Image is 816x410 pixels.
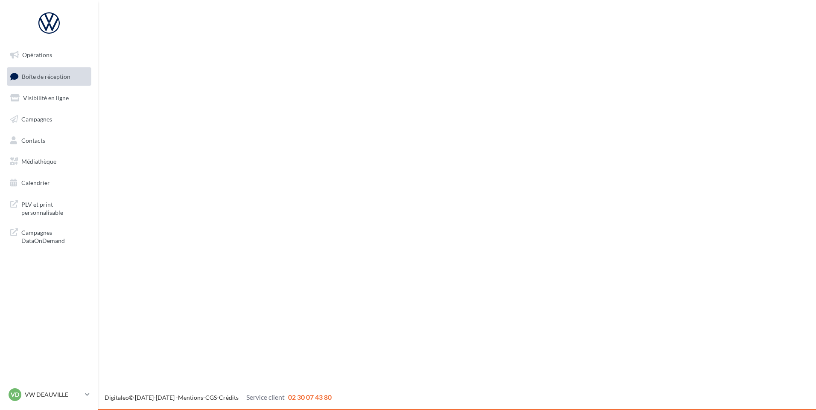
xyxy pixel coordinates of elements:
a: Campagnes [5,110,93,128]
p: VW DEAUVILLE [25,390,82,399]
span: Contacts [21,136,45,144]
a: Médiathèque [5,153,93,170]
span: © [DATE]-[DATE] - - - [105,394,332,401]
a: Opérations [5,46,93,64]
span: Calendrier [21,179,50,186]
a: Campagnes DataOnDemand [5,223,93,248]
a: VD VW DEAUVILLE [7,387,91,403]
span: Médiathèque [21,158,56,165]
span: VD [11,390,19,399]
span: Campagnes DataOnDemand [21,227,88,245]
a: Boîte de réception [5,67,93,86]
a: Digitaleo [105,394,129,401]
span: Service client [246,393,285,401]
span: Visibilité en ligne [23,94,69,101]
a: Contacts [5,132,93,150]
span: Campagnes [21,115,52,123]
a: Mentions [178,394,203,401]
a: PLV et print personnalisable [5,195,93,220]
span: Opérations [22,51,52,58]
span: Boîte de réception [22,72,70,80]
a: CGS [205,394,217,401]
a: Calendrier [5,174,93,192]
span: PLV et print personnalisable [21,199,88,217]
a: Crédits [219,394,239,401]
a: Visibilité en ligne [5,89,93,107]
span: 02 30 07 43 80 [288,393,332,401]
